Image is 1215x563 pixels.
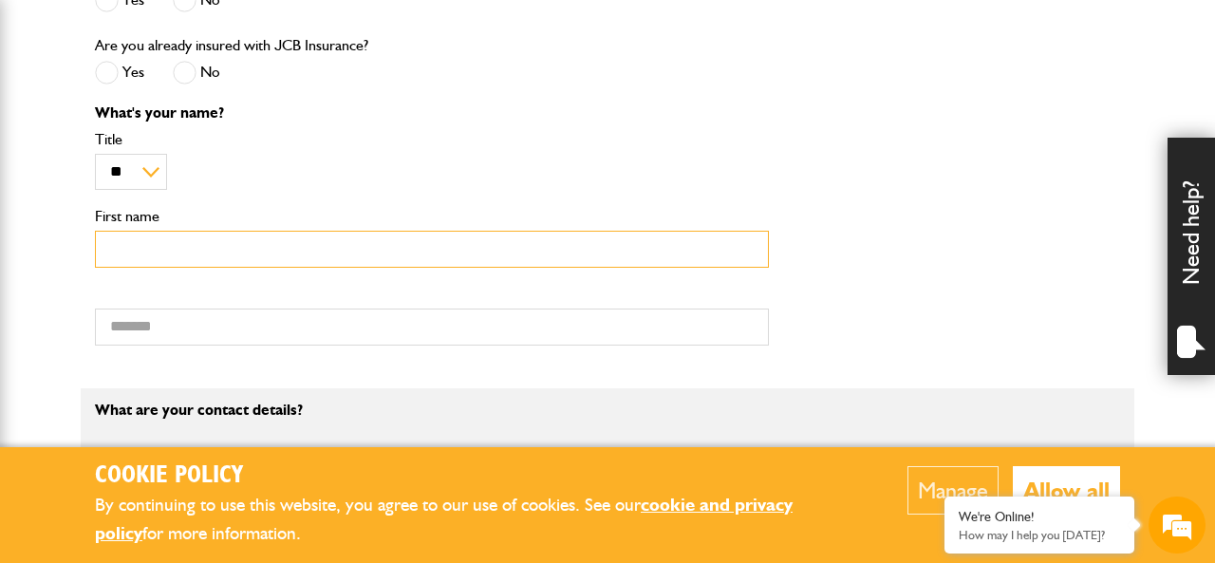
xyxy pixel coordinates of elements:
[258,434,345,460] em: Start Chat
[32,105,80,132] img: d_20077148190_company_1631870298795_20077148190
[25,344,346,410] textarea: Type your message and hit 'Enter'
[959,528,1120,542] p: How may I help you today?
[95,132,769,147] label: Title
[311,9,357,55] div: Minimize live chat window
[95,61,144,84] label: Yes
[95,209,769,224] label: First name
[25,232,346,273] input: Enter your email address
[907,466,999,515] button: Manage
[25,288,346,329] input: Enter your phone number
[95,403,769,418] p: What are your contact details?
[95,38,368,53] label: Are you already insured with JCB Insurance?
[173,61,220,84] label: No
[1168,138,1215,375] div: Need help?
[1013,466,1120,515] button: Allow all
[959,509,1120,525] div: We're Online!
[95,105,769,121] p: What's your name?
[25,176,346,217] input: Enter your last name
[95,461,850,491] h2: Cookie Policy
[99,106,319,131] div: Chat with us now
[95,491,850,549] p: By continuing to use this website, you agree to our use of cookies. See our for more information.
